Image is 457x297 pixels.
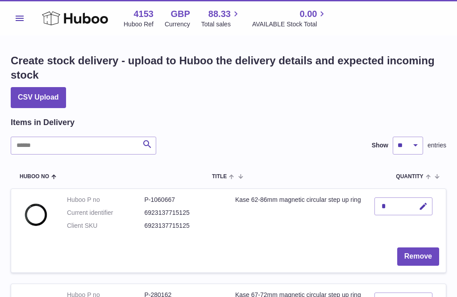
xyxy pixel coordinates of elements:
dd: 6923137715125 [145,222,222,230]
a: 88.33 Total sales [201,8,241,29]
button: CSV Upload [11,87,66,108]
span: 88.33 [208,8,231,20]
h2: Items in Delivery [11,117,75,128]
dt: Huboo P no [67,196,145,204]
div: Huboo Ref [124,20,154,29]
button: Remove [397,247,439,266]
span: Total sales [201,20,241,29]
h1: Create stock delivery - upload to Huboo the delivery details and expected incoming stock [11,54,446,83]
span: AVAILABLE Stock Total [252,20,328,29]
strong: GBP [170,8,190,20]
img: Kase 62-86mm magnetic circular step up ring [18,196,54,231]
td: Kase 62-86mm magnetic circular step up ring [228,189,368,241]
span: Huboo no [20,174,49,180]
a: 0.00 AVAILABLE Stock Total [252,8,328,29]
dt: Client SKU [67,222,145,230]
div: Currency [165,20,190,29]
strong: 4153 [133,8,154,20]
dt: Current identifier [67,209,145,217]
span: 0.00 [299,8,317,20]
label: Show [372,141,388,150]
span: Quantity [396,174,423,180]
span: Title [212,174,227,180]
span: entries [428,141,446,150]
dd: 6923137715125 [145,209,222,217]
dd: P-1060667 [145,196,222,204]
